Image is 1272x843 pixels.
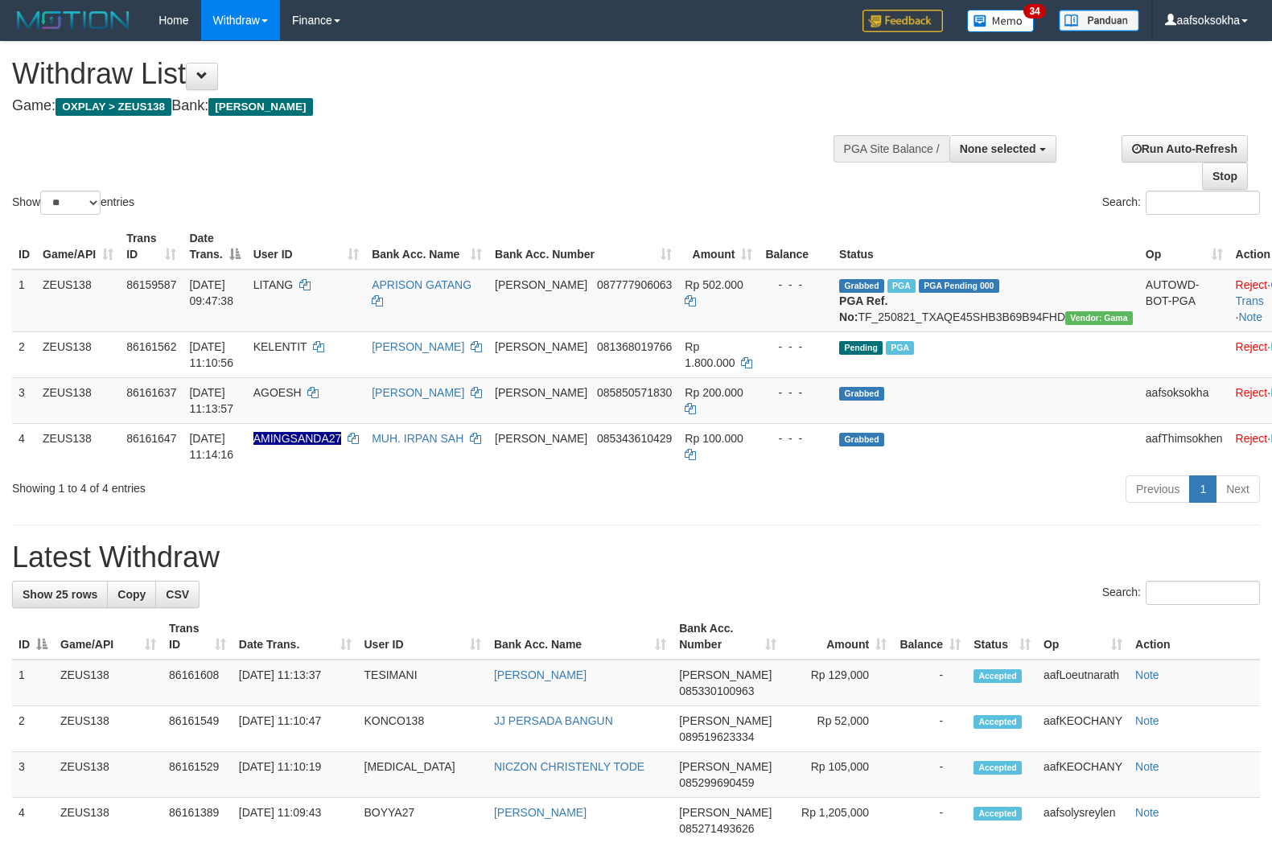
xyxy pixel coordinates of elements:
span: Copy 085330100963 to clipboard [679,685,754,697]
th: Amount: activate to sort column ascending [678,224,759,269]
span: Copy 081368019766 to clipboard [597,340,672,353]
a: Reject [1236,432,1268,445]
a: Show 25 rows [12,581,108,608]
td: 1 [12,660,54,706]
select: Showentries [40,191,101,215]
span: Copy 085271493626 to clipboard [679,822,754,835]
td: 86161608 [163,660,233,706]
h4: Game: Bank: [12,98,832,114]
a: Copy [107,581,156,608]
span: [PERSON_NAME] [495,278,587,291]
span: Rp 100.000 [685,432,743,445]
input: Search: [1146,191,1260,215]
span: [PERSON_NAME] [679,760,772,773]
td: Rp 52,000 [783,706,893,752]
td: ZEUS138 [36,269,120,332]
td: aafThimsokhen [1139,423,1229,469]
span: [PERSON_NAME] [495,340,587,353]
span: LITANG [253,278,294,291]
span: Copy [117,588,146,601]
td: TESIMANI [358,660,488,706]
td: - [893,706,967,752]
th: Date Trans.: activate to sort column descending [183,224,246,269]
td: ZEUS138 [54,660,163,706]
span: Rp 502.000 [685,278,743,291]
span: [PERSON_NAME] [679,668,772,681]
img: Feedback.jpg [862,10,943,32]
th: Action [1129,614,1260,660]
td: - [893,660,967,706]
span: AGOESH [253,386,302,399]
div: - - - [765,277,826,293]
td: [DATE] 11:13:37 [233,660,358,706]
th: Balance: activate to sort column ascending [893,614,967,660]
div: - - - [765,430,826,446]
th: Game/API: activate to sort column ascending [36,224,120,269]
a: CSV [155,581,200,608]
th: Game/API: activate to sort column ascending [54,614,163,660]
span: Show 25 rows [23,588,97,601]
a: Note [1135,806,1159,819]
span: CSV [166,588,189,601]
th: Op: activate to sort column ascending [1037,614,1129,660]
span: 86159587 [126,278,176,291]
a: JJ PERSADA BANGUN [494,714,613,727]
th: ID: activate to sort column descending [12,614,54,660]
input: Search: [1146,581,1260,605]
td: 3 [12,377,36,423]
a: Reject [1236,278,1268,291]
td: 4 [12,423,36,469]
h1: Withdraw List [12,58,832,90]
span: Vendor URL: https://trx31.1velocity.biz [1065,311,1133,325]
a: [PERSON_NAME] [494,806,587,819]
th: ID [12,224,36,269]
span: [PERSON_NAME] [495,432,587,445]
a: Note [1238,310,1262,323]
td: aafKEOCHANY [1037,752,1129,798]
th: Amount: activate to sort column ascending [783,614,893,660]
button: None selected [949,135,1056,162]
td: ZEUS138 [36,377,120,423]
th: Balance [759,224,833,269]
td: 86161549 [163,706,233,752]
span: 86161647 [126,432,176,445]
td: aafKEOCHANY [1037,706,1129,752]
td: AUTOWD-BOT-PGA [1139,269,1229,332]
span: Rp 200.000 [685,386,743,399]
div: Showing 1 to 4 of 4 entries [12,474,518,496]
div: - - - [765,339,826,355]
th: Date Trans.: activate to sort column ascending [233,614,358,660]
img: panduan.png [1059,10,1139,31]
h1: Latest Withdraw [12,541,1260,574]
td: 2 [12,706,54,752]
span: PGA Pending [919,279,999,293]
td: ZEUS138 [36,331,120,377]
a: Previous [1126,475,1190,503]
td: [DATE] 11:10:47 [233,706,358,752]
td: 3 [12,752,54,798]
img: Button%20Memo.svg [967,10,1035,32]
a: Note [1135,668,1159,681]
th: Status: activate to sort column ascending [967,614,1037,660]
th: Trans ID: activate to sort column ascending [163,614,233,660]
td: [DATE] 11:10:19 [233,752,358,798]
th: Op: activate to sort column ascending [1139,224,1229,269]
a: Note [1135,714,1159,727]
td: - [893,752,967,798]
span: OXPLAY > ZEUS138 [56,98,171,116]
span: [DATE] 11:14:16 [189,432,233,461]
span: [PERSON_NAME] [208,98,312,116]
a: NICZON CHRISTENLY TODE [494,760,644,773]
td: ZEUS138 [54,752,163,798]
td: KONCO138 [358,706,488,752]
span: [PERSON_NAME] [495,386,587,399]
a: Run Auto-Refresh [1122,135,1248,162]
th: Bank Acc. Number: activate to sort column ascending [488,224,678,269]
span: [PERSON_NAME] [679,714,772,727]
span: Grabbed [839,279,884,293]
span: Rp 1.800.000 [685,340,735,369]
a: Reject [1236,340,1268,353]
td: TF_250821_TXAQE45SHB3B69B94FHD [833,269,1139,332]
th: Trans ID: activate to sort column ascending [120,224,183,269]
span: Accepted [974,669,1022,683]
